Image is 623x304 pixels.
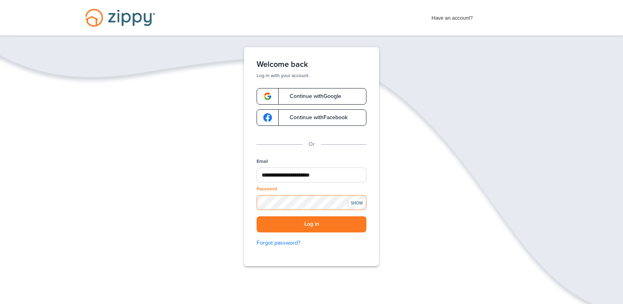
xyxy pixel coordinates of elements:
[257,109,366,126] a: google-logoContinue withFacebook
[257,239,366,247] a: Forgot password?
[257,216,366,232] button: Log in
[263,113,272,122] img: google-logo
[282,94,341,99] span: Continue with Google
[257,195,366,210] input: Password
[257,60,366,69] h1: Welcome back
[257,72,366,79] p: Log in with your account.
[348,199,365,207] div: SHOW
[432,10,473,22] span: Have an account?
[257,186,277,192] label: Password
[257,88,366,105] a: google-logoContinue withGoogle
[257,158,268,165] label: Email
[282,115,348,120] span: Continue with Facebook
[309,140,315,149] p: Or
[263,92,272,101] img: google-logo
[257,168,366,182] input: Email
